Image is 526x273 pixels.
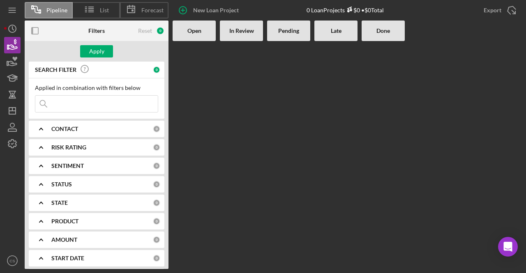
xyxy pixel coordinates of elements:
div: 0 [153,199,160,206]
b: In Review [229,28,254,34]
button: New Loan Project [173,2,247,18]
b: Open [187,28,201,34]
div: Open Intercom Messenger [498,237,518,257]
b: AMOUNT [51,236,77,243]
div: 0 [153,66,160,73]
div: 0 [153,144,160,151]
button: Export [475,2,522,18]
button: Apply [80,45,113,57]
span: List [100,7,109,14]
b: Pending [278,28,299,34]
div: Apply [89,45,104,57]
b: Late [331,28,341,34]
b: SEARCH FILTER [35,67,76,73]
text: CS [9,259,15,263]
b: STATUS [51,181,72,188]
div: 0 Loan Projects • $0 Total [307,7,384,14]
b: START DATE [51,255,84,262]
div: 0 [153,181,160,188]
div: $0 [345,7,360,14]
button: CS [4,252,21,269]
b: RISK RATING [51,144,86,151]
div: New Loan Project [193,2,239,18]
div: 0 [153,162,160,170]
span: Forecast [141,7,164,14]
span: Pipeline [46,7,67,14]
div: Applied in combination with filters below [35,85,158,91]
div: 0 [156,27,164,35]
div: 0 [153,236,160,243]
b: SENTIMENT [51,163,84,169]
div: Reset [138,28,152,34]
div: 0 [153,125,160,133]
div: Export [484,2,501,18]
b: CONTACT [51,126,78,132]
b: Filters [88,28,105,34]
b: Done [376,28,390,34]
b: STATE [51,200,68,206]
div: 0 [153,255,160,262]
b: PRODUCT [51,218,78,225]
div: 0 [153,218,160,225]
